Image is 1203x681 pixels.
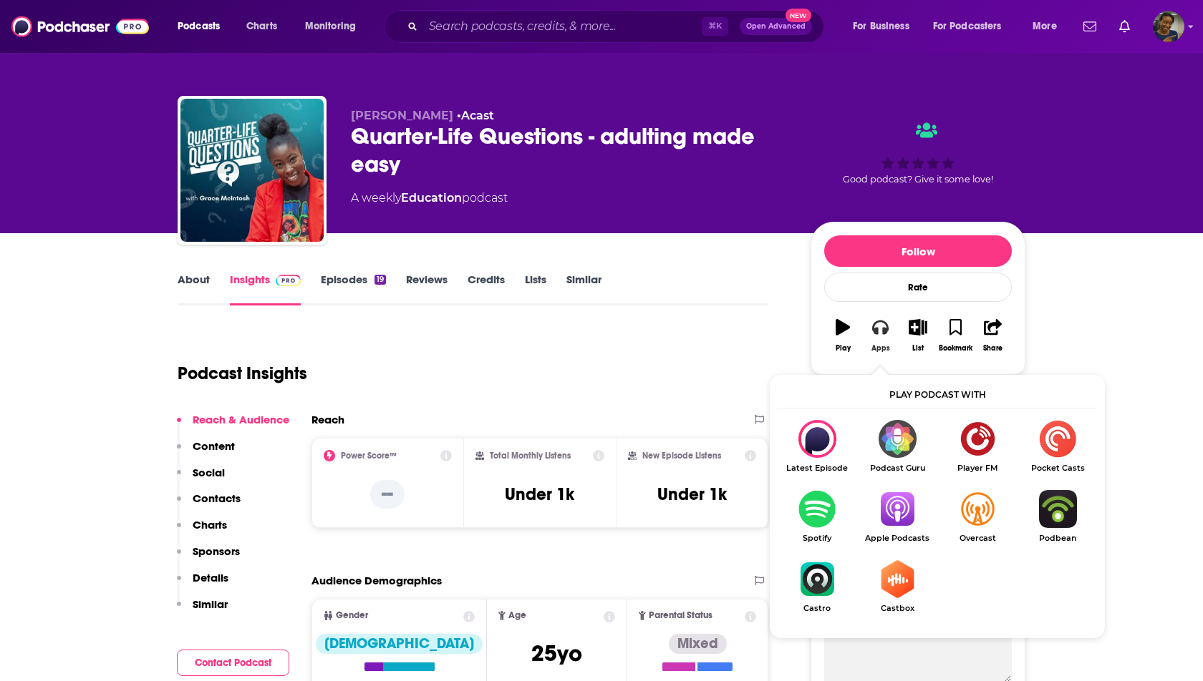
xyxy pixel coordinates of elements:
div: Good podcast? Give it some love! [811,109,1025,197]
span: Podcast Guru [857,464,937,473]
a: Similar [566,273,601,305]
span: Castbox [857,604,937,613]
div: Play podcast with [777,382,1098,408]
button: Bookmark [937,310,974,361]
a: Acast [461,109,494,122]
a: Episodes19 [321,273,386,305]
p: Content [193,439,235,453]
img: User Profile [1153,11,1184,42]
div: Apps [871,344,890,353]
a: Charts [237,15,286,38]
a: About [178,273,210,305]
div: Play [836,344,851,353]
button: open menu [168,15,238,38]
div: Quarter-Life Questions - adulting made easy on Latest Episode [777,420,857,473]
div: Rate [824,273,1012,302]
button: Share [975,310,1012,361]
img: Podchaser Pro [276,275,301,286]
p: Details [193,571,228,584]
span: Podbean [1018,534,1098,543]
a: SpotifySpotify [777,490,857,543]
h2: Total Monthly Listens [490,451,571,461]
span: Charts [246,16,277,36]
button: Contacts [177,491,241,518]
span: Overcast [937,534,1018,543]
span: Parental Status [649,611,712,620]
img: Podchaser - Follow, Share and Rate Podcasts [11,13,149,40]
h2: Reach [311,413,344,426]
div: [DEMOGRAPHIC_DATA] [316,634,483,654]
a: Player FMPlayer FM [937,420,1018,473]
a: PodbeanPodbean [1018,490,1098,543]
button: Similar [177,597,228,624]
span: Podcasts [178,16,220,36]
button: Reach & Audience [177,413,289,439]
button: Play [824,310,861,361]
button: Apps [861,310,899,361]
a: OvercastOvercast [937,490,1018,543]
span: Monitoring [305,16,356,36]
h2: Power Score™ [341,451,397,461]
div: Bookmark [939,344,972,353]
a: Reviews [406,273,448,305]
h3: Under 1k [505,484,574,505]
span: Pocket Casts [1018,464,1098,473]
a: Show notifications dropdown [1113,14,1136,39]
span: More [1033,16,1057,36]
span: For Podcasters [933,16,1002,36]
p: Social [193,466,225,479]
h1: Podcast Insights [178,363,307,384]
a: Apple PodcastsApple Podcasts [857,490,937,543]
a: CastboxCastbox [857,560,937,613]
p: Sponsors [193,544,240,558]
span: Apple Podcasts [857,534,937,543]
h2: New Episode Listens [642,451,721,461]
span: ⌘ K [702,17,728,36]
span: Castro [777,604,857,613]
div: A weekly podcast [351,190,508,207]
p: Similar [193,597,228,611]
p: Charts [193,518,227,531]
h3: Under 1k [657,484,727,505]
button: Show profile menu [1153,11,1184,42]
span: Latest Episode [777,464,857,473]
p: -- [370,480,405,509]
span: Spotify [777,534,857,543]
button: Charts [177,518,227,544]
a: Education [401,191,462,205]
button: open menu [295,15,375,38]
button: Social [177,466,225,492]
button: List [899,310,937,361]
button: Open AdvancedNew [740,18,812,35]
img: Quarter-Life Questions - adulting made easy [180,99,324,242]
span: Gender [336,611,368,620]
a: Podcast GuruPodcast Guru [857,420,937,473]
span: For Business [853,16,909,36]
span: Good podcast? Give it some love! [843,174,993,185]
button: Details [177,571,228,597]
div: List [912,344,924,353]
span: Age [508,611,526,620]
div: Mixed [669,634,727,654]
a: Credits [468,273,505,305]
div: Search podcasts, credits, & more... [397,10,838,43]
input: Search podcasts, credits, & more... [423,15,702,38]
button: Contact Podcast [177,650,289,676]
button: open menu [924,15,1023,38]
h2: Audience Demographics [311,574,442,587]
span: New [786,9,811,22]
span: 25 yo [531,640,582,667]
a: CastroCastro [777,560,857,613]
span: [PERSON_NAME] [351,109,453,122]
span: Logged in as sabrinajohnson [1153,11,1184,42]
button: Follow [824,235,1012,267]
span: Player FM [937,464,1018,473]
a: Show notifications dropdown [1078,14,1102,39]
button: Sponsors [177,544,240,571]
button: open menu [1023,15,1075,38]
div: Share [983,344,1002,353]
a: Lists [525,273,546,305]
a: Pocket CastsPocket Casts [1018,420,1098,473]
